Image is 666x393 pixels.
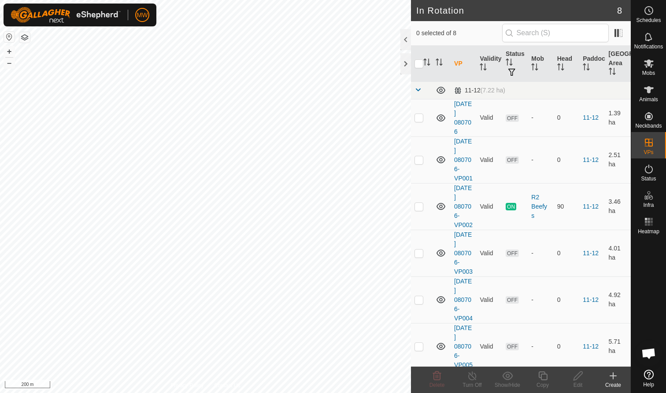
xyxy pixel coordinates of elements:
span: Heatmap [638,229,659,234]
span: Mobs [642,70,655,76]
div: - [531,342,550,351]
th: VP [451,46,476,82]
a: 11-12 [583,156,599,163]
span: Infra [643,202,654,208]
td: 4.92 ha [605,276,631,323]
div: Open chat [636,340,662,367]
a: 11-12 [583,296,599,303]
h2: In Rotation [416,5,617,16]
div: R2 Beefys [531,193,550,220]
div: - [531,249,550,258]
div: - [531,113,550,122]
td: 0 [554,230,579,276]
td: 0 [554,99,579,136]
p-sorticon: Activate to sort [583,65,590,72]
span: Delete [429,382,445,388]
td: 0 [554,276,579,323]
td: 0 [554,323,579,370]
th: Paddock [579,46,605,82]
p-sorticon: Activate to sort [506,60,513,67]
div: - [531,295,550,305]
a: Privacy Policy [170,382,203,389]
span: 0 selected of 8 [416,29,502,38]
a: [DATE] 080706-VP001 [454,138,473,182]
div: - [531,155,550,165]
a: [DATE] 080706-VP003 [454,231,473,275]
span: Schedules [636,18,661,23]
div: Show/Hide [490,381,525,389]
td: 2.51 ha [605,136,631,183]
a: [DATE] 080706 [454,100,472,135]
p-sorticon: Activate to sort [557,65,564,72]
th: [GEOGRAPHIC_DATA] Area [605,46,631,82]
td: Valid [476,183,502,230]
span: Status [641,176,656,181]
span: OFF [506,296,519,304]
a: 11-12 [583,203,599,210]
button: – [4,58,15,68]
button: Map Layers [19,32,30,43]
td: Valid [476,230,502,276]
td: Valid [476,99,502,136]
a: 11-12 [583,343,599,350]
span: Help [643,382,654,387]
td: 4.01 ha [605,230,631,276]
span: OFF [506,114,519,122]
p-sorticon: Activate to sort [609,69,616,76]
a: Help [631,366,666,391]
td: 0 [554,136,579,183]
div: Create [596,381,631,389]
a: Contact Us [214,382,240,389]
td: 5.71 ha [605,323,631,370]
a: 11-12 [583,250,599,257]
th: Mob [528,46,553,82]
a: [DATE] 080706-VP005 [454,324,473,368]
span: Animals [639,97,658,102]
span: MW [137,11,148,20]
span: 8 [617,4,622,17]
div: Copy [525,381,560,389]
div: 11-12 [454,87,505,94]
p-sorticon: Activate to sort [480,65,487,72]
td: 90 [554,183,579,230]
td: 3.46 ha [605,183,631,230]
a: [DATE] 080706-VP004 [454,278,473,322]
span: Neckbands [635,123,662,129]
span: OFF [506,343,519,350]
span: (7.22 ha) [481,87,505,94]
td: Valid [476,276,502,323]
p-sorticon: Activate to sort [423,60,430,67]
td: Valid [476,323,502,370]
span: OFF [506,250,519,257]
input: Search (S) [502,24,609,42]
span: OFF [506,156,519,164]
img: Gallagher Logo [11,7,121,23]
a: [DATE] 080706-VP002 [454,184,473,228]
span: ON [506,203,516,210]
span: VPs [644,150,653,155]
p-sorticon: Activate to sort [436,60,443,67]
th: Status [502,46,528,82]
button: + [4,46,15,57]
span: Notifications [634,44,663,49]
p-sorticon: Activate to sort [531,65,538,72]
td: Valid [476,136,502,183]
div: Edit [560,381,596,389]
td: 1.39 ha [605,99,631,136]
a: 11-12 [583,114,599,121]
th: Head [554,46,579,82]
button: Reset Map [4,32,15,42]
th: Validity [476,46,502,82]
div: Turn Off [455,381,490,389]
